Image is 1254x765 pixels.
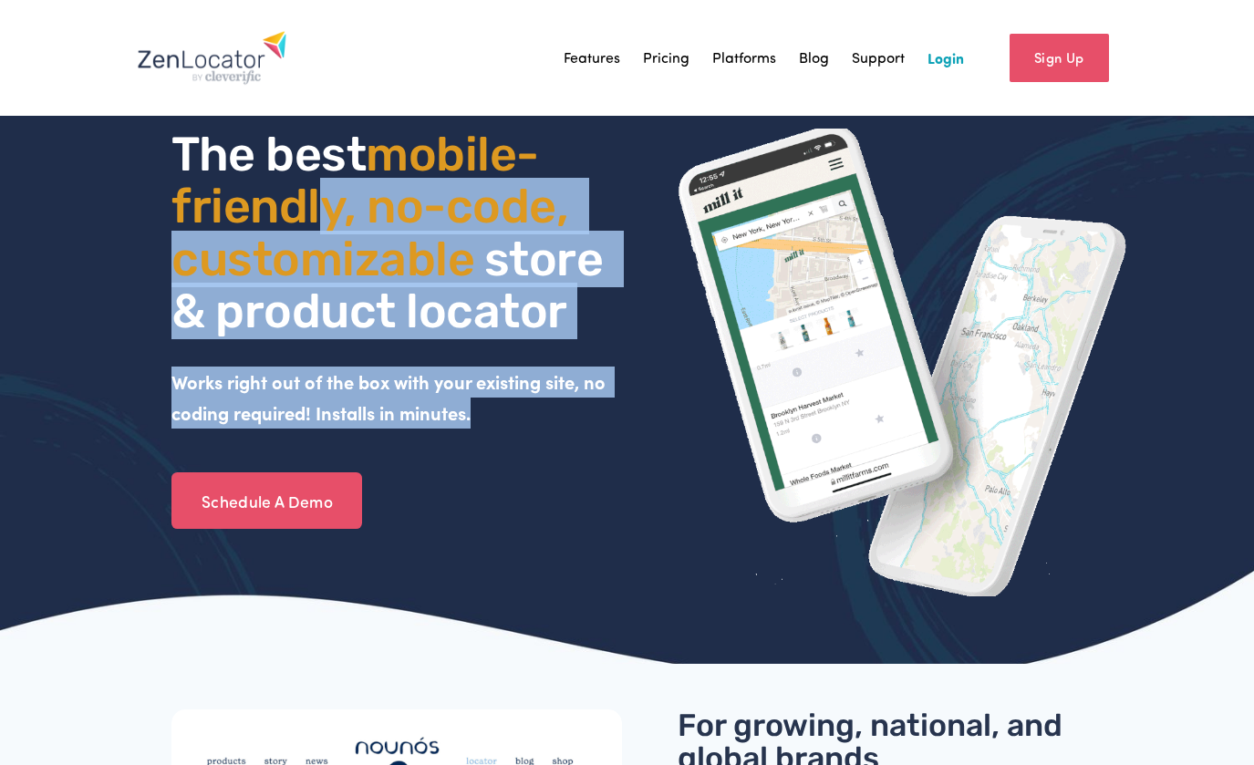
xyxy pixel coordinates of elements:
span: mobile- friendly, no-code, customizable [171,126,578,286]
strong: Works right out of the box with your existing site, no coding required! Installs in minutes. [171,369,610,425]
a: Support [852,44,905,71]
span: The best [171,126,366,182]
a: Login [928,44,964,71]
img: Zenlocator [137,30,287,85]
a: Platforms [712,44,776,71]
img: ZenLocator phone mockup gif [678,129,1128,596]
a: Features [564,44,620,71]
a: Sign Up [1010,34,1109,82]
a: Blog [799,44,829,71]
a: Schedule A Demo [171,472,362,529]
span: store & product locator [171,231,613,339]
a: Pricing [643,44,689,71]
